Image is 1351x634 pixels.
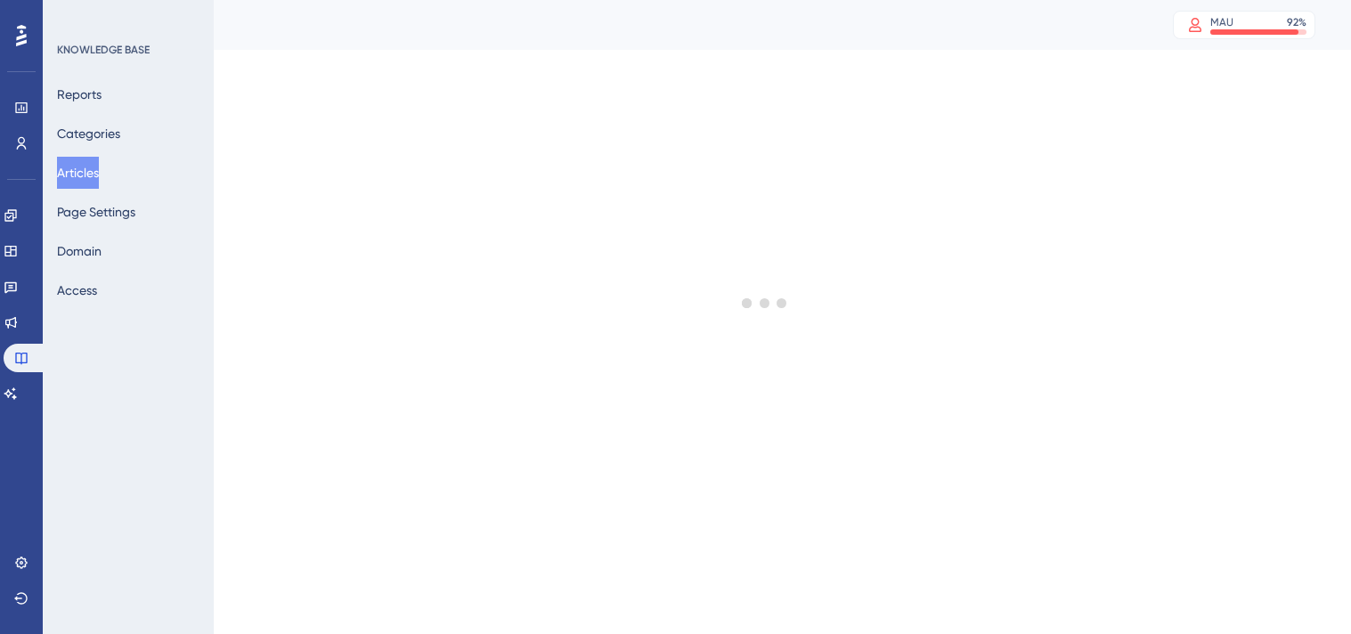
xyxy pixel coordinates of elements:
div: 92 % [1287,15,1306,29]
div: MAU [1210,15,1233,29]
button: Domain [57,235,102,267]
div: KNOWLEDGE BASE [57,43,150,57]
button: Articles [57,157,99,189]
button: Access [57,274,97,306]
button: Categories [57,118,120,150]
button: Reports [57,78,102,110]
button: Page Settings [57,196,135,228]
